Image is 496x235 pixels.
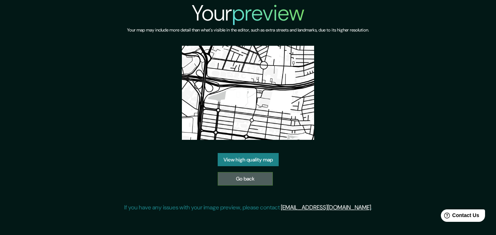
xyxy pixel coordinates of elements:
img: created-map-preview [182,46,314,140]
a: Go back [218,172,273,186]
a: [EMAIL_ADDRESS][DOMAIN_NAME] [281,204,371,211]
iframe: Help widget launcher [431,206,488,227]
h6: Your map may include more detail than what's visible in the editor, such as extra streets and lan... [127,26,369,34]
a: View high quality map [218,153,279,167]
p: If you have any issues with your image preview, please contact . [124,203,372,212]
